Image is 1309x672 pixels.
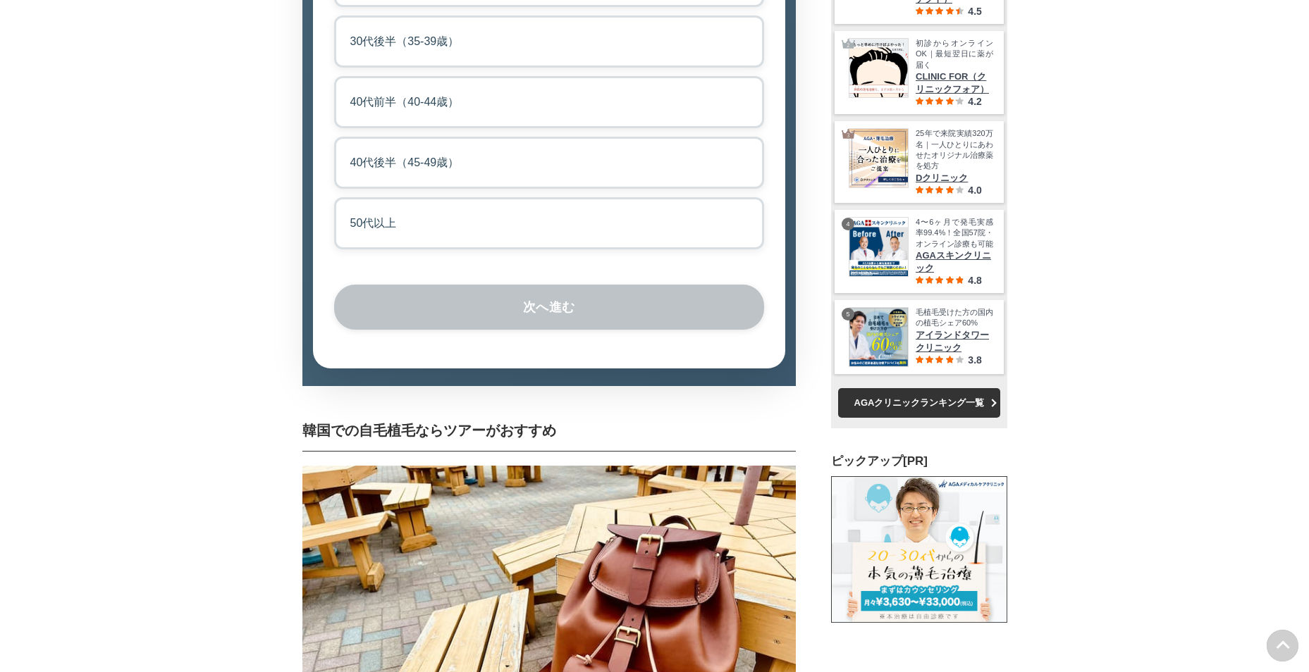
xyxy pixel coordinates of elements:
label: 30代後半（35-39歳） [334,15,764,68]
img: クリニックフォア [849,39,908,97]
img: AGAメディカルケアクリニック [831,476,1007,623]
img: AGAスキンクリニック [849,217,908,275]
h3: ピックアップ[PR] [831,453,1007,469]
span: 4.0 [968,184,981,195]
a: クリニックフォア 初診からオンラインOK｜最短翌日に薬が届く CLINIC FOR（クリニックフォア） 4.2 [849,38,993,107]
img: アイランドタワークリニック [849,307,908,366]
span: 4.5 [968,6,981,17]
span: Dクリニック [916,171,993,184]
span: 3.8 [968,354,981,365]
span: 25年で来院実績320万名｜一人ひとりにあわせたオリジナル治療薬を処方 [916,128,993,172]
span: 4.2 [968,96,981,107]
img: Dクリニック [849,129,908,187]
button: 次へ進む [334,285,764,330]
img: PAGE UP [1267,630,1298,661]
label: 50代以上 [334,197,764,249]
a: AGAクリニックランキング一覧 [838,387,1000,417]
label: 40代後半（45-49歳） [334,137,764,189]
span: アイランドタワークリニック [916,328,993,354]
span: CLINIC FOR（クリニックフォア） [916,70,993,96]
label: 40代前半（40-44歳） [334,76,764,128]
a: アイランドタワークリニック 毛植毛受けた方の国内の植毛シェア60% アイランドタワークリニック 3.8 [849,306,993,366]
span: 4.8 [968,274,981,285]
span: 毛植毛受けた方の国内の植毛シェア60% [916,306,993,328]
span: AGAスキンクリニック [916,249,993,274]
span: 初診からオンラインOK｜最短翌日に薬が届く [916,38,993,70]
span: 韓国での自毛植毛ならツアーがおすすめ [302,423,556,438]
span: 4〜6ヶ月で発毛実感率99.4%！全国57院・オンライン診療も可能 [916,216,993,249]
a: Dクリニック 25年で来院実績320万名｜一人ひとりにあわせたオリジナル治療薬を処方 Dクリニック 4.0 [849,128,993,196]
a: AGAスキンクリニック 4〜6ヶ月で発毛実感率99.4%！全国57院・オンライン診療も可能 AGAスキンクリニック 4.8 [849,216,993,285]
